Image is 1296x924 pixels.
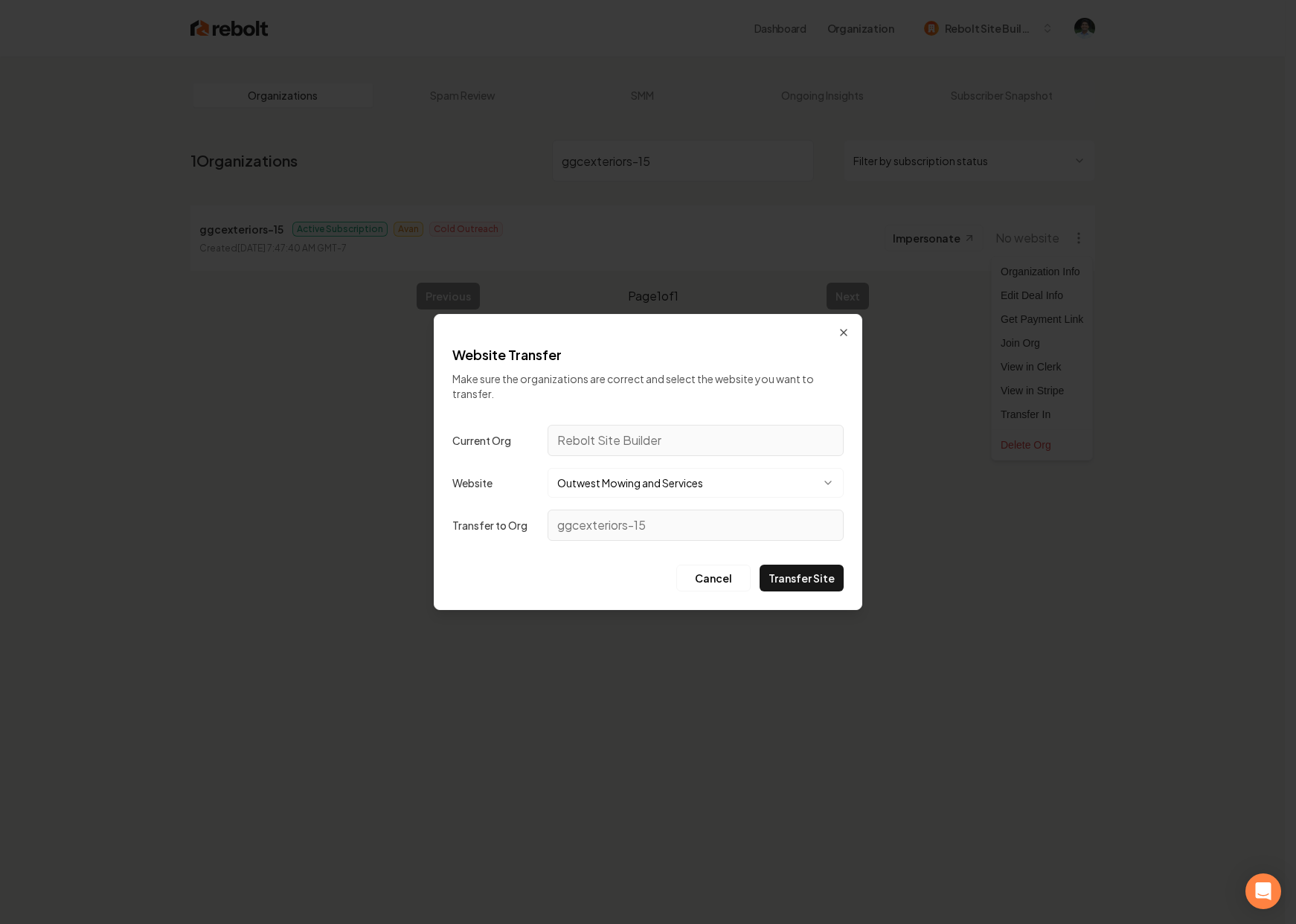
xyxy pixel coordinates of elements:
label: Current Org [452,433,548,448]
label: Website [452,475,548,490]
label: Transfer to Org [452,518,548,533]
button: Transfer Site [760,565,844,591]
p: Make sure the organizations are correct and select the website you want to transfer. [452,371,844,401]
h3: Website Transfer [452,344,844,365]
button: Cancel [676,565,751,591]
